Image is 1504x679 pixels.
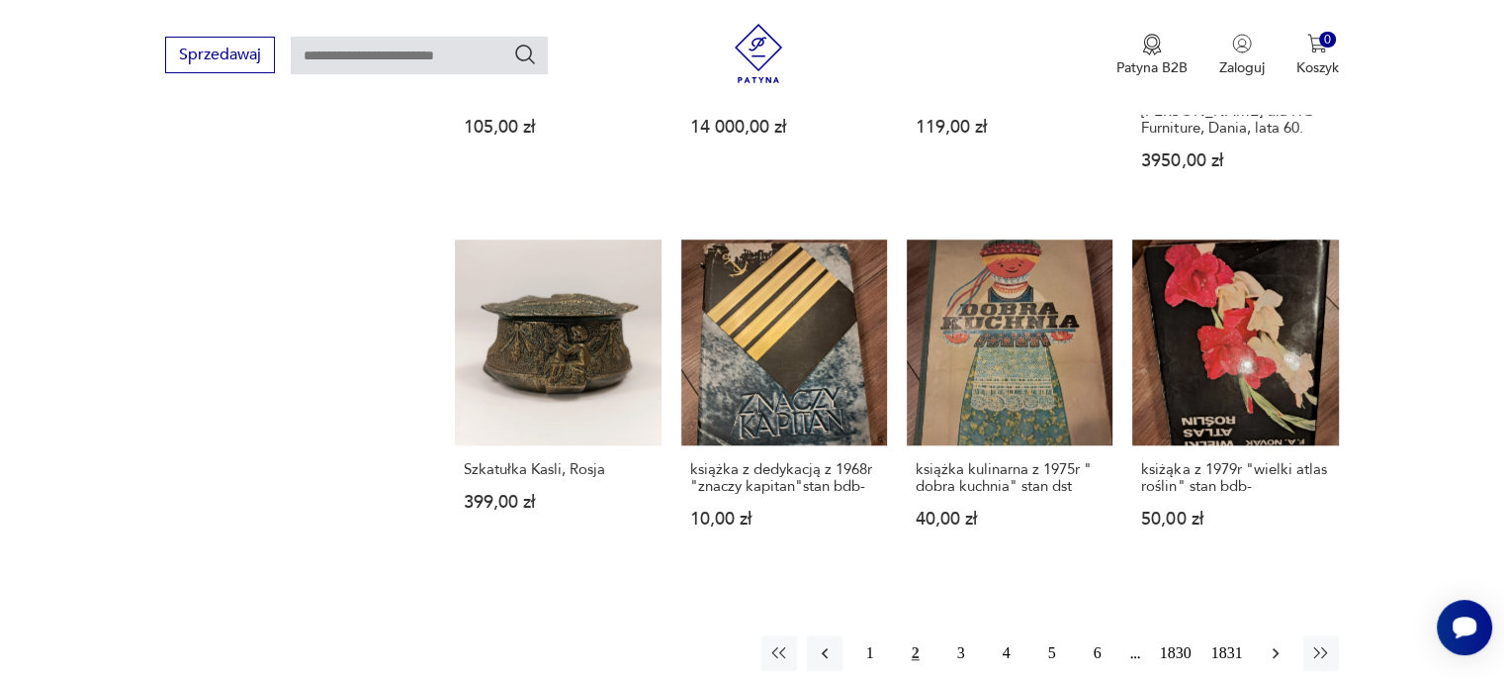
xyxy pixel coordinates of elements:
[690,119,878,136] p: 14 000,00 zł
[1116,58,1188,77] p: Patyna B2B
[513,43,537,66] button: Szukaj
[898,635,933,671] button: 2
[1116,34,1188,77] a: Ikona medaluPatyna B2B
[464,119,652,136] p: 105,00 zł
[916,119,1104,136] p: 119,00 zł
[729,24,788,83] img: Patyna - sklep z meblami i dekoracjami vintage
[1116,34,1188,77] button: Patyna B2B
[464,494,652,511] p: 399,00 zł
[1437,600,1492,655] iframe: Smartsupp widget button
[690,461,878,495] h3: książka z dedykacją z 1968r "znaczy kapitan"stan bdb-
[1080,635,1115,671] button: 6
[916,461,1104,495] h3: książka kulinarna z 1975r " dobra kuchnia" stan dst
[690,511,878,528] p: 10,00 zł
[455,240,661,566] a: Szkatułka Kasli, RosjaSzkatułka Kasli, Rosja399,00 zł
[165,49,275,63] a: Sprzedawaj
[1142,34,1162,55] img: Ikona medalu
[1155,635,1196,671] button: 1830
[989,635,1024,671] button: 4
[1219,34,1265,77] button: Zaloguj
[1307,34,1327,53] img: Ikona koszyka
[1141,461,1329,495] h3: ksiżąka z 1979r "wielki atlas roślin" stan bdb-
[1034,635,1070,671] button: 5
[1206,635,1248,671] button: 1831
[1296,34,1339,77] button: 0Koszyk
[907,240,1112,566] a: książka kulinarna z 1975r " dobra kuchnia" stan dstksiążka kulinarna z 1975r " dobra kuchnia" sta...
[916,511,1104,528] p: 40,00 zł
[1319,32,1336,48] div: 0
[464,461,652,478] h3: Szkatułka Kasli, Rosja
[943,635,979,671] button: 3
[165,37,275,73] button: Sprzedawaj
[1296,58,1339,77] p: Koszyk
[1132,240,1338,566] a: ksiżąka z 1979r "wielki atlas roślin" stan bdb-ksiżąka z 1979r "wielki atlas roślin" stan bdb-50,...
[1219,58,1265,77] p: Zaloguj
[1141,69,1329,137] h3: Duńska komoda vintage projektu [PERSON_NAME] i [PERSON_NAME] dla HG Furniture, Dania, lata 60.
[1232,34,1252,53] img: Ikonka użytkownika
[852,635,888,671] button: 1
[1141,511,1329,528] p: 50,00 zł
[1141,152,1329,169] p: 3950,00 zł
[681,240,887,566] a: książka z dedykacją z 1968r "znaczy kapitan"stan bdb-książka z dedykacją z 1968r "znaczy kapitan"...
